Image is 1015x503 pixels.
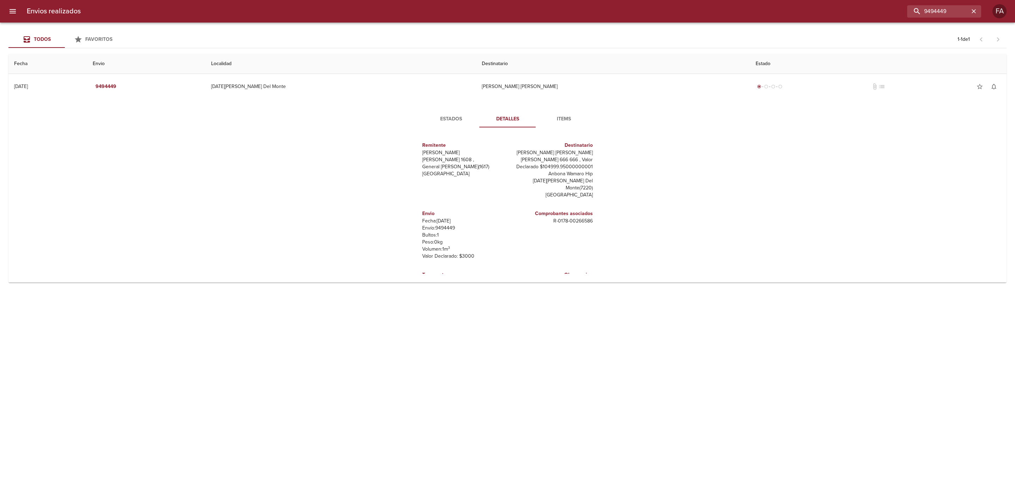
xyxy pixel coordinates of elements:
[540,115,588,124] span: Items
[990,31,1007,48] span: Pagina siguiente
[8,54,1007,283] table: Tabla de envíos del cliente
[422,239,505,246] p: Peso: 0 kg
[448,245,450,250] sup: 3
[85,36,112,42] span: Favoritos
[510,218,593,225] p: R - 0178 - 00266586
[958,36,970,43] p: 1 - 1 de 1
[510,156,593,177] p: [PERSON_NAME] 666 666 , Valor Declarado $104999.95000000001 Anbona Wamaro Hip
[422,142,505,149] h6: Remitente
[422,163,505,170] p: General [PERSON_NAME] ( 1617 )
[476,54,750,74] th: Destinatario
[205,74,476,99] td: [DATE][PERSON_NAME] Del Monte
[422,246,505,253] p: Volumen: 1 m
[87,54,205,74] th: Envio
[987,80,1001,94] button: Activar notificaciones
[878,83,885,90] span: No tiene pedido asociado
[771,84,775,89] span: radio_button_unchecked
[422,156,505,163] p: [PERSON_NAME] 1608 ,
[476,74,750,99] td: [PERSON_NAME] [PERSON_NAME]
[422,271,505,279] h6: Transporte
[93,80,119,93] button: 9494449
[510,177,593,191] p: [DATE][PERSON_NAME] Del Monte ( 7220 )
[510,142,593,149] h6: Destinatario
[484,115,531,124] span: Detalles
[422,210,505,218] h6: Envio
[422,149,505,156] p: [PERSON_NAME]
[422,232,505,239] p: Bultos: 1
[510,271,593,279] h6: Observacion
[973,36,990,43] span: Pagina anterior
[778,84,782,89] span: radio_button_unchecked
[973,80,987,94] button: Agregar a favoritos
[27,6,81,17] h6: Envios realizados
[96,82,116,91] em: 9494449
[756,83,784,90] div: Generado
[205,54,476,74] th: Localidad
[422,218,505,225] p: Fecha: [DATE]
[34,36,51,42] span: Todos
[764,84,768,89] span: radio_button_unchecked
[422,253,505,260] p: Valor Declarado: $ 3000
[871,83,878,90] span: No tiene documentos adjuntos
[8,54,87,74] th: Fecha
[422,170,505,177] p: [GEOGRAPHIC_DATA]
[907,5,969,18] input: buscar
[422,225,505,232] p: Envío: 9494449
[427,115,475,124] span: Estados
[510,149,593,156] p: [PERSON_NAME] [PERSON_NAME]
[14,83,28,89] div: [DATE]
[510,191,593,199] p: [GEOGRAPHIC_DATA]
[423,111,592,127] div: Tabs detalle de guia
[750,54,1007,74] th: Estado
[4,3,21,20] button: menu
[992,4,1007,18] div: FA
[510,210,593,218] h6: Comprobantes asociados
[990,83,997,90] span: notifications_none
[8,31,121,48] div: Tabs Envios
[757,84,761,89] span: radio_button_checked
[976,83,983,90] span: star_border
